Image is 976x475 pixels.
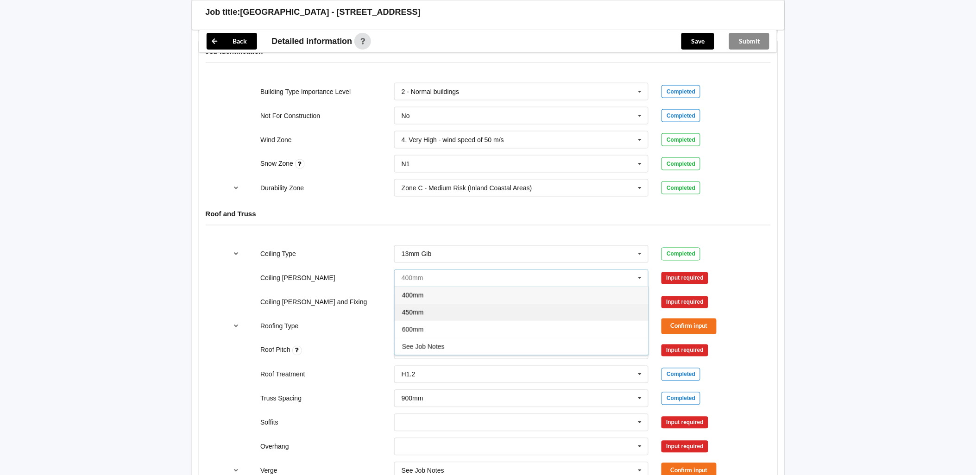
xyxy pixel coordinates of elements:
[661,85,700,98] div: Completed
[402,112,410,119] div: No
[402,343,445,350] span: See Job Notes
[260,112,320,119] label: Not For Construction
[227,246,245,262] button: reference-toggle
[661,272,708,284] div: Input required
[260,275,335,282] label: Ceiling [PERSON_NAME]
[402,185,532,191] div: Zone C - Medium Risk (Inland Coastal Areas)
[260,136,292,144] label: Wind Zone
[661,157,700,170] div: Completed
[260,88,351,95] label: Building Type Importance Level
[260,443,289,450] label: Overhang
[661,133,700,146] div: Completed
[260,467,277,475] label: Verge
[402,371,416,378] div: H1.2
[661,319,717,334] button: Confirm input
[402,309,424,316] span: 450mm
[260,346,292,354] label: Roof Pitch
[260,184,304,192] label: Durability Zone
[260,371,305,378] label: Roof Treatment
[402,292,424,299] span: 400mm
[402,137,504,143] div: 4. Very High - wind speed of 50 m/s
[207,33,257,50] button: Back
[681,33,714,50] button: Save
[260,250,296,258] label: Ceiling Type
[661,368,700,381] div: Completed
[206,7,240,18] h3: Job title:
[402,88,460,95] div: 2 - Normal buildings
[661,344,708,356] div: Input required
[272,37,353,45] span: Detailed information
[260,299,367,306] label: Ceiling [PERSON_NAME] and Fixing
[661,181,700,194] div: Completed
[661,109,700,122] div: Completed
[402,468,444,474] div: See Job Notes
[260,419,278,426] label: Soffits
[227,318,245,335] button: reference-toggle
[661,441,708,453] div: Input required
[402,251,432,257] div: 13mm Gib
[240,7,421,18] h3: [GEOGRAPHIC_DATA] - [STREET_ADDRESS]
[661,392,700,405] div: Completed
[661,417,708,429] div: Input required
[402,395,423,402] div: 900mm
[402,326,424,333] span: 600mm
[260,323,298,330] label: Roofing Type
[260,395,302,402] label: Truss Spacing
[661,248,700,261] div: Completed
[206,210,771,219] h4: Roof and Truss
[661,296,708,308] div: Input required
[260,160,295,167] label: Snow Zone
[227,180,245,196] button: reference-toggle
[402,161,410,167] div: N1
